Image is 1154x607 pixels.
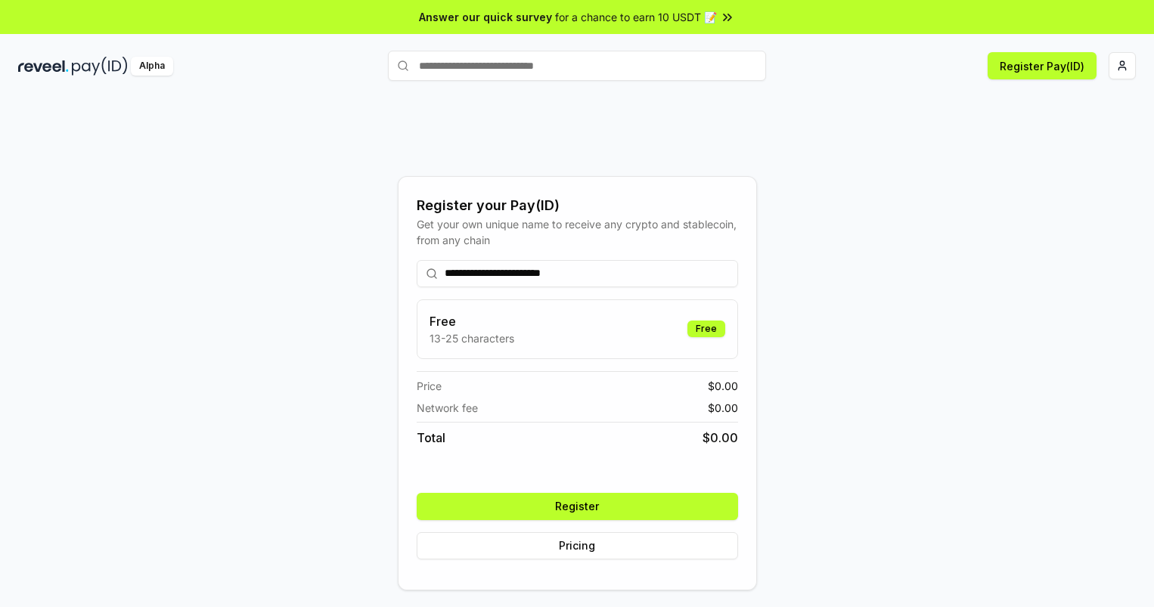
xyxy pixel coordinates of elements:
[555,9,717,25] span: for a chance to earn 10 USDT 📝
[708,400,738,416] span: $ 0.00
[417,195,738,216] div: Register your Pay(ID)
[417,400,478,416] span: Network fee
[417,378,442,394] span: Price
[417,216,738,248] div: Get your own unique name to receive any crypto and stablecoin, from any chain
[417,532,738,559] button: Pricing
[72,57,128,76] img: pay_id
[417,493,738,520] button: Register
[417,429,445,447] span: Total
[708,378,738,394] span: $ 0.00
[703,429,738,447] span: $ 0.00
[131,57,173,76] div: Alpha
[988,52,1097,79] button: Register Pay(ID)
[430,312,514,330] h3: Free
[18,57,69,76] img: reveel_dark
[687,321,725,337] div: Free
[430,330,514,346] p: 13-25 characters
[419,9,552,25] span: Answer our quick survey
